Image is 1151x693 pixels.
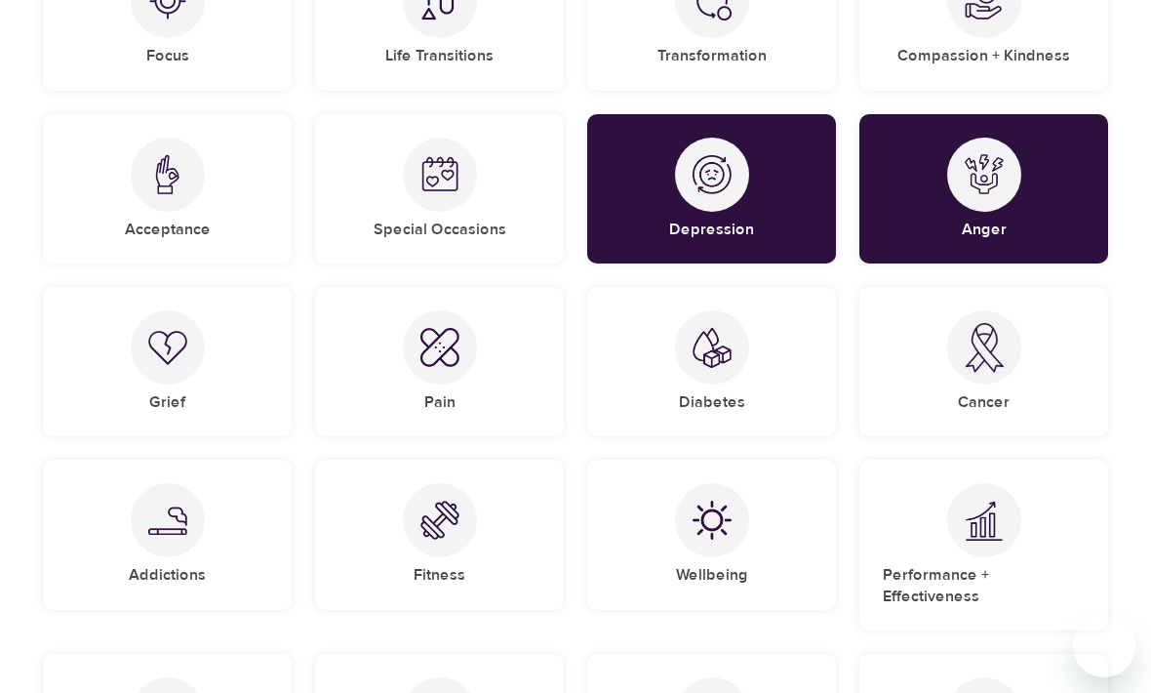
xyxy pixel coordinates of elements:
[125,220,211,240] h5: Acceptance
[315,114,564,264] div: Special OccasionsSpecial Occasions
[693,327,732,369] img: Diabetes
[859,460,1108,631] div: Performance + EffectivenessPerformance + Effectiveness
[693,155,732,194] img: Depression
[965,323,1004,373] img: Cancer
[385,46,494,66] h5: Life Transitions
[587,114,836,264] div: DepressionDepression
[420,501,459,540] img: Fitness
[587,460,836,609] div: WellbeingWellbeing
[587,287,836,436] div: DiabetesDiabetes
[1073,615,1135,677] iframe: Button to launch messaging window
[693,501,732,540] img: Wellbeing
[149,392,185,413] h5: Grief
[897,46,1070,66] h5: Compassion + Kindness
[859,114,1108,264] div: AngerAnger
[129,565,206,586] h5: Addictions
[315,287,564,436] div: PainPain
[965,501,1004,541] img: Performance + Effectiveness
[958,392,1010,413] h5: Cancer
[965,154,1004,194] img: Anger
[43,287,292,436] div: GriefGrief
[657,46,767,66] h5: Transformation
[669,220,754,240] h5: Depression
[148,507,187,535] img: Addictions
[883,565,1085,607] h5: Performance + Effectiveness
[148,330,187,365] img: Grief
[414,565,465,586] h5: Fitness
[315,460,564,609] div: FitnessFitness
[146,46,189,66] h5: Focus
[420,155,459,194] img: Special Occasions
[420,328,459,367] img: Pain
[962,220,1007,240] h5: Anger
[374,220,506,240] h5: Special Occasions
[676,565,748,586] h5: Wellbeing
[424,392,456,413] h5: Pain
[679,392,745,413] h5: Diabetes
[148,154,187,194] img: Acceptance
[859,287,1108,436] div: CancerCancer
[43,460,292,609] div: AddictionsAddictions
[43,114,292,264] div: AcceptanceAcceptance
